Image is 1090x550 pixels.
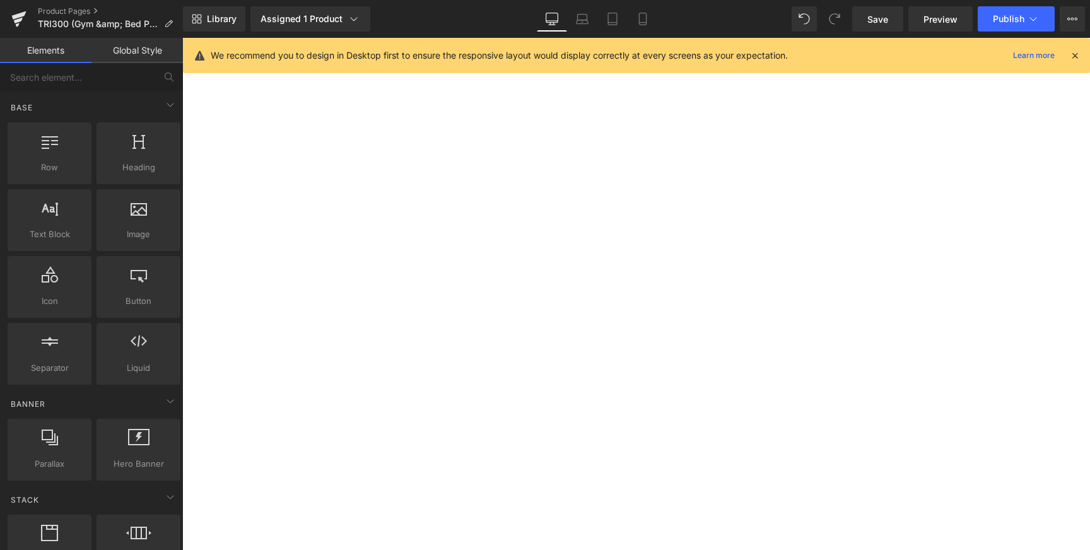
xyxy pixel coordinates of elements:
span: Separator [11,361,88,375]
a: Mobile [628,6,658,32]
span: Hero Banner [100,457,177,471]
span: Heading [100,161,177,174]
span: Icon [11,295,88,308]
a: Laptop [567,6,597,32]
span: Save [867,13,888,26]
span: Banner [9,398,47,410]
span: Base [9,102,34,114]
span: Library [207,13,237,25]
span: TRI300 (Gym &amp; Bed Protocol) [38,19,159,29]
a: Learn more [1008,48,1060,63]
a: Global Style [91,38,183,63]
span: Parallax [11,457,88,471]
span: Image [100,228,177,241]
span: Button [100,295,177,308]
a: Tablet [597,6,628,32]
a: New Library [183,6,245,32]
a: Desktop [537,6,567,32]
button: Undo [792,6,817,32]
div: Assigned 1 Product [261,13,360,25]
span: Liquid [100,361,177,375]
button: Redo [822,6,847,32]
button: More [1060,6,1085,32]
span: Preview [923,13,958,26]
span: Stack [9,494,40,506]
span: Row [11,161,88,174]
button: Publish [978,6,1055,32]
span: Publish [993,14,1024,24]
a: Product Pages [38,6,183,16]
iframe: Intercom live chat [1047,507,1077,537]
span: Text Block [11,228,88,241]
p: We recommend you to design in Desktop first to ensure the responsive layout would display correct... [211,49,788,62]
a: Preview [908,6,973,32]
